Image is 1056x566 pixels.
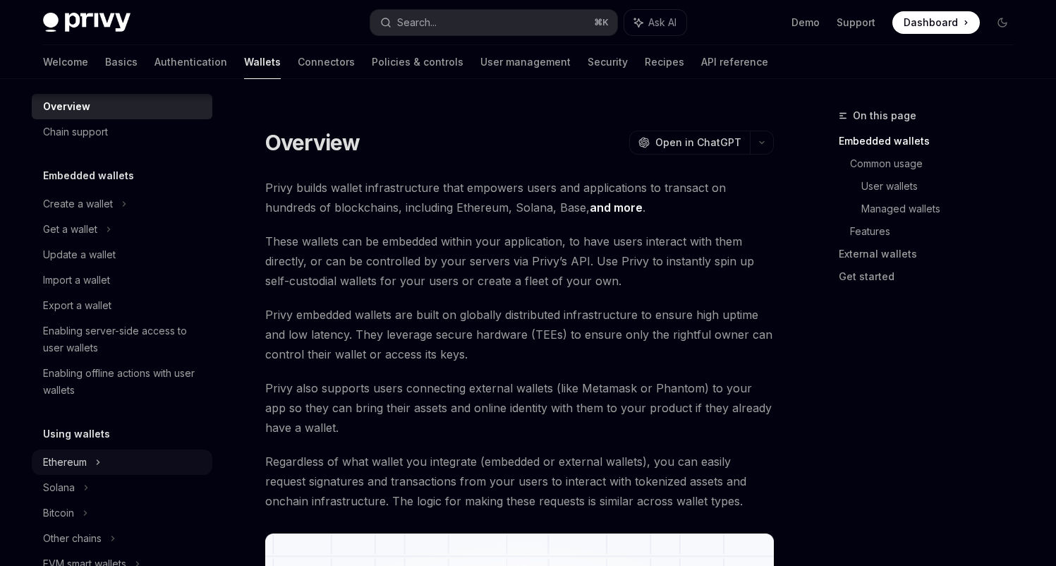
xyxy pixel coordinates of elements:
[32,293,212,318] a: Export a wallet
[43,272,110,289] div: Import a wallet
[154,45,227,79] a: Authentication
[480,45,571,79] a: User management
[298,45,355,79] a: Connectors
[43,454,87,471] div: Ethereum
[839,130,1025,152] a: Embedded wallets
[265,378,774,438] span: Privy also supports users connecting external wallets (like Metamask or Phantom) to your app so t...
[265,178,774,217] span: Privy builds wallet infrastructure that empowers users and applications to transact on hundreds o...
[43,221,97,238] div: Get a wallet
[32,361,212,403] a: Enabling offline actions with user wallets
[32,94,212,119] a: Overview
[701,45,768,79] a: API reference
[624,10,686,35] button: Ask AI
[43,479,75,496] div: Solana
[43,365,204,399] div: Enabling offline actions with user wallets
[861,198,1025,220] a: Managed wallets
[850,152,1025,175] a: Common usage
[43,13,131,32] img: dark logo
[43,124,108,140] div: Chain support
[629,131,750,155] button: Open in ChatGPT
[850,220,1025,243] a: Features
[861,175,1025,198] a: User wallets
[43,195,113,212] div: Create a wallet
[43,45,88,79] a: Welcome
[43,167,134,184] h5: Embedded wallets
[370,10,617,35] button: Search...⌘K
[244,45,281,79] a: Wallets
[372,45,463,79] a: Policies & controls
[645,45,684,79] a: Recipes
[43,505,74,522] div: Bitcoin
[892,11,980,34] a: Dashboard
[839,243,1025,265] a: External wallets
[265,452,774,511] span: Regardless of what wallet you integrate (embedded or external wallets), you can easily request si...
[32,119,212,145] a: Chain support
[839,265,1025,288] a: Get started
[791,16,820,30] a: Demo
[265,305,774,364] span: Privy embedded wallets are built on globally distributed infrastructure to ensure high uptime and...
[43,98,90,115] div: Overview
[853,107,916,124] span: On this page
[265,130,360,155] h1: Overview
[32,318,212,361] a: Enabling server-side access to user wallets
[655,136,741,150] span: Open in ChatGPT
[105,45,138,79] a: Basics
[991,11,1014,34] button: Toggle dark mode
[32,242,212,267] a: Update a wallet
[32,267,212,293] a: Import a wallet
[43,323,204,356] div: Enabling server-side access to user wallets
[397,14,437,31] div: Search...
[588,45,628,79] a: Security
[648,16,676,30] span: Ask AI
[43,246,116,263] div: Update a wallet
[904,16,958,30] span: Dashboard
[837,16,875,30] a: Support
[43,297,111,314] div: Export a wallet
[590,200,643,215] a: and more
[43,530,102,547] div: Other chains
[43,426,110,442] h5: Using wallets
[265,231,774,291] span: These wallets can be embedded within your application, to have users interact with them directly,...
[594,17,609,28] span: ⌘ K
